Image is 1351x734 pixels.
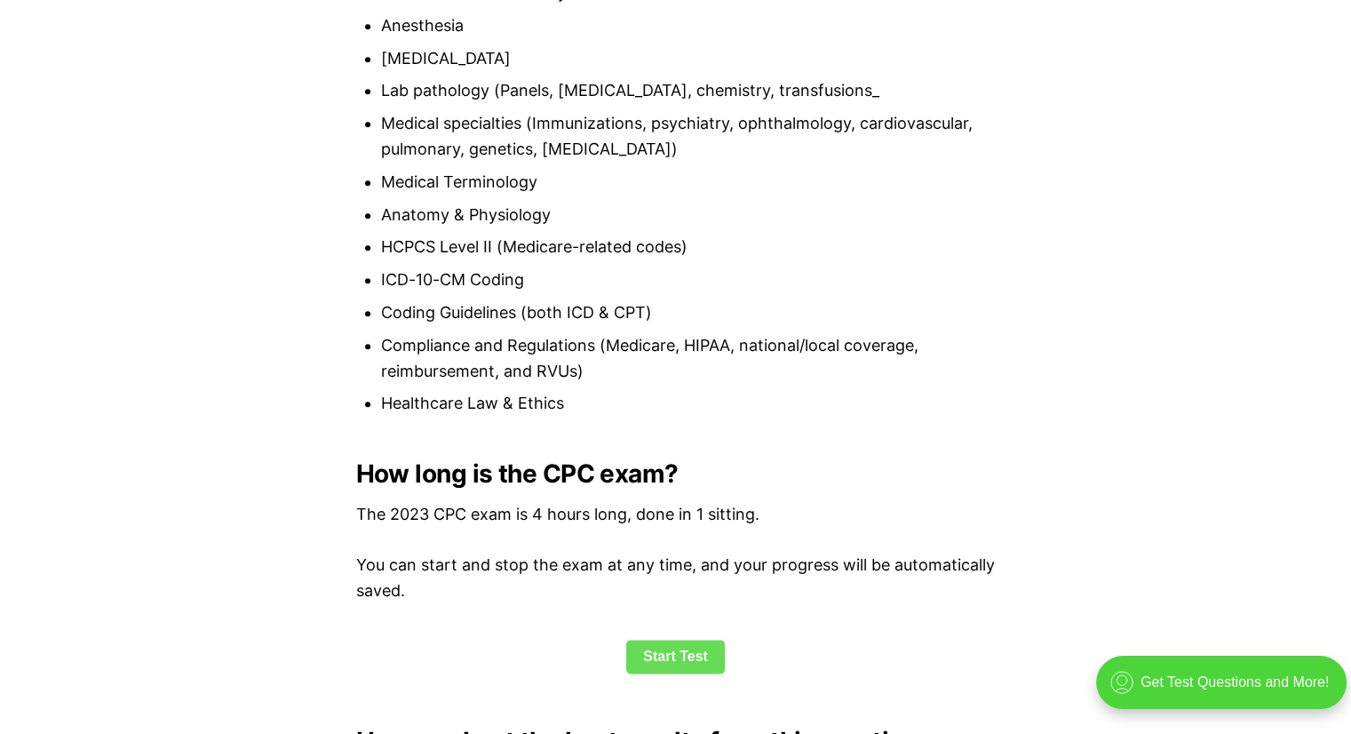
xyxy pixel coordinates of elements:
p: You can start and stop the exam at any time, and your progress will be automatically saved. [356,553,996,604]
li: Medical specialties (Immunizations, psychiatry, ophthalmology, cardiovascular, pulmonary, genetic... [381,111,996,163]
li: Anesthesia [381,13,996,39]
li: HCPCS Level II (Medicare-related codes) [381,235,996,260]
p: The 2023 CPC exam is 4 hours long, done in 1 sitting. [356,502,996,528]
li: Compliance and Regulations (Medicare, HIPAA, national/local coverage, reimbursement, and RVUs) [381,333,996,385]
li: Medical Terminology [381,170,996,195]
iframe: portal-trigger [1081,647,1351,734]
li: ICD-10-CM Coding [381,267,996,293]
li: [MEDICAL_DATA] [381,46,996,72]
a: Start Test [626,640,725,674]
li: Healthcare Law & Ethics [381,391,996,417]
h2: How long is the CPC exam? [356,459,996,488]
li: Lab pathology (Panels, [MEDICAL_DATA], chemistry, transfusions_ [381,78,996,104]
li: Coding Guidelines (both ICD & CPT) [381,300,996,326]
li: Anatomy & Physiology [381,203,996,228]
